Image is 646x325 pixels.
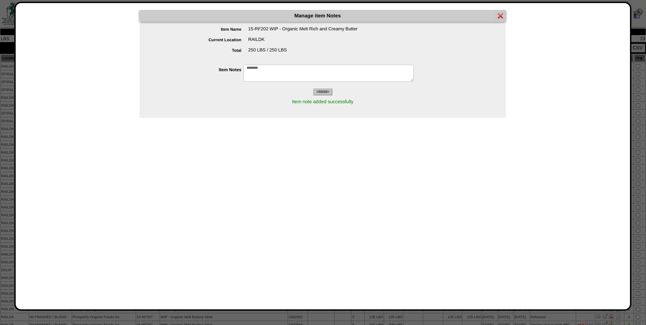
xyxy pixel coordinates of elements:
img: error.gif [498,13,503,18]
div: Item note added successfully [140,95,506,108]
div: RAILDK [153,37,506,47]
div: 250 LBS / 250 LBS [153,47,506,58]
label: Item Name [153,27,248,32]
label: Total [153,48,248,53]
label: Item Notes [153,67,243,72]
div: Manage item Notes [140,10,506,22]
label: Current Location [153,37,248,42]
div: 15-RF202 WIP - Organic Melt Rich and Creamy Butter [153,26,506,37]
